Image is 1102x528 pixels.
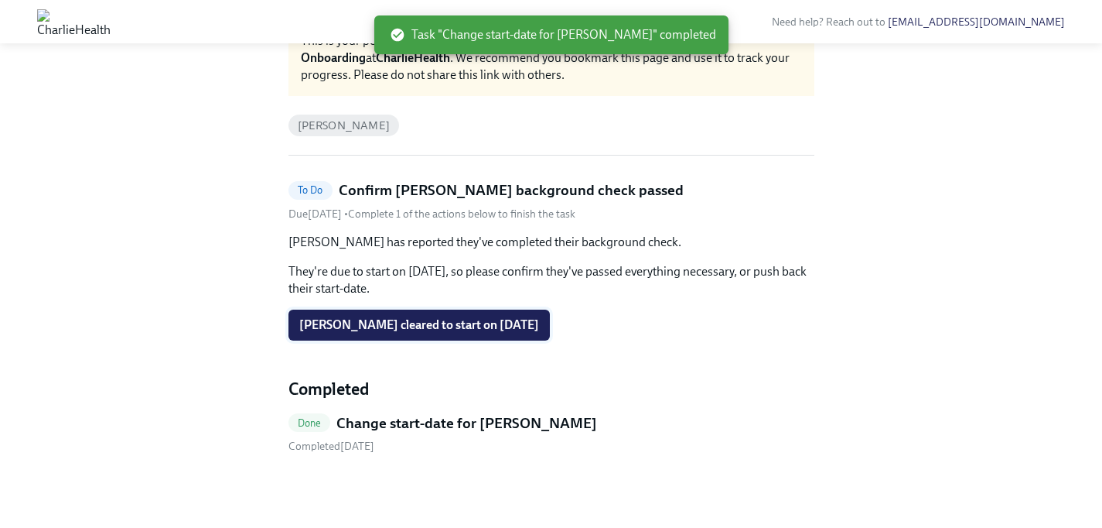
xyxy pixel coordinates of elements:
[288,207,575,221] div: • Complete 1 of the actions below to finish the task
[288,378,814,401] h4: Completed
[288,234,814,251] p: [PERSON_NAME] has reported they've completed their background check.
[299,317,539,333] span: [PERSON_NAME] cleared to start on [DATE]
[390,26,716,43] span: Task "Change start-date for [PERSON_NAME]" completed
[772,15,1065,29] span: Need help? Reach out to
[336,413,597,434] h5: Change start-date for [PERSON_NAME]
[339,180,684,201] h5: Confirm [PERSON_NAME] background check passed
[888,15,1065,29] a: [EMAIL_ADDRESS][DOMAIN_NAME]
[301,33,802,84] div: This is your personal task list for [PERSON_NAME]'s at . We recommend you bookmark this page and ...
[288,263,814,297] p: They're due to start on [DATE], so please confirm they've passed everything necessary, or push ba...
[288,417,331,429] span: Done
[288,207,344,221] span: Thursday, October 9th 2025, 10:00 am
[37,9,111,34] img: CharlieHealth
[288,440,374,453] span: Wednesday, October 8th 2025, 12:56 pm
[288,180,814,221] a: To DoConfirm [PERSON_NAME] background check passedDue[DATE] •Complete 1 of the actions below to f...
[288,413,814,454] a: DoneChange start-date for [PERSON_NAME] Completed[DATE]
[288,120,400,132] span: [PERSON_NAME]
[288,184,333,196] span: To Do
[288,310,550,341] button: [PERSON_NAME] cleared to start on [DATE]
